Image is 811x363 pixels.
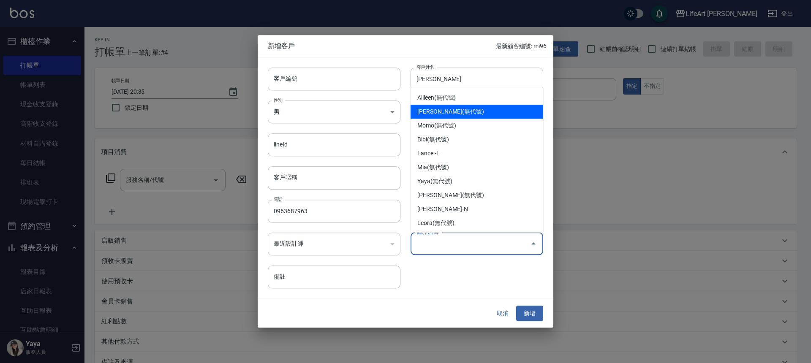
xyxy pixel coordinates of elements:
[411,160,543,174] li: Mia(無代號)
[274,196,283,202] label: 電話
[411,202,543,216] li: [PERSON_NAME]-N
[411,230,543,244] li: [PERSON_NAME](無代號)
[516,306,543,321] button: 新增
[416,229,438,235] label: 偏好設計師
[411,119,543,133] li: Momo(無代號)
[274,97,283,103] label: 性別
[416,64,434,70] label: 客戶姓名
[411,188,543,202] li: [PERSON_NAME](無代號)
[411,91,543,105] li: Ailleen(無代號)
[411,133,543,146] li: Bibi(無代號)
[496,42,547,51] p: 最新顧客編號: mi96
[268,42,496,50] span: 新增客戶
[527,237,540,251] button: Close
[411,105,543,119] li: [PERSON_NAME](無代號)
[411,146,543,160] li: Lance -L
[411,174,543,188] li: Yaya(無代號)
[411,216,543,230] li: Leora(無代號)
[268,100,400,123] div: 男
[489,306,516,321] button: 取消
